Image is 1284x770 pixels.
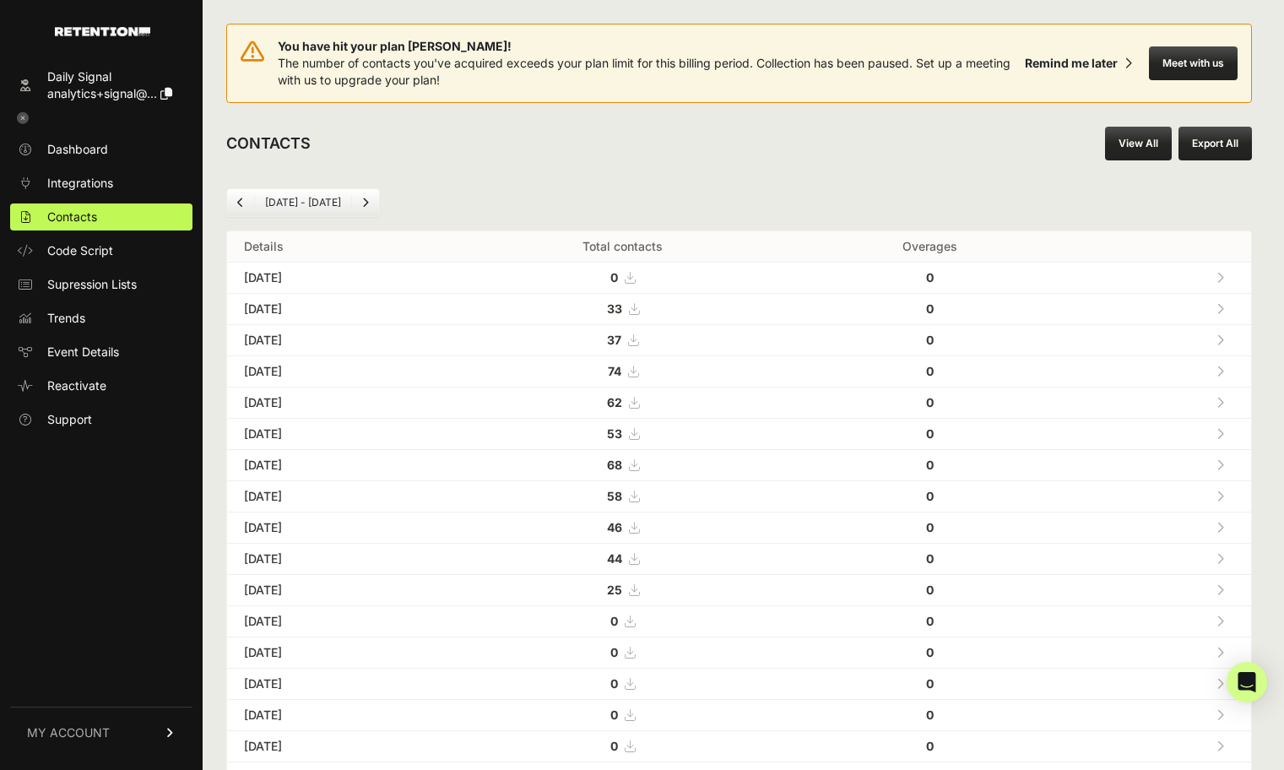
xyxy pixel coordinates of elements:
img: Retention.com [55,27,150,36]
a: 74 [608,364,638,378]
strong: 0 [926,645,934,659]
strong: 0 [926,520,934,534]
td: [DATE] [227,700,450,731]
a: Contacts [10,203,192,230]
td: [DATE] [227,450,450,481]
span: Supression Lists [47,276,137,293]
strong: 0 [926,489,934,503]
a: View All [1105,127,1172,160]
a: Trends [10,305,192,332]
strong: 0 [610,614,618,628]
td: [DATE] [227,669,450,700]
td: [DATE] [227,294,450,325]
span: analytics+signal@... [47,86,157,100]
a: Reactivate [10,372,192,399]
th: Details [227,231,450,263]
a: Dashboard [10,136,192,163]
li: [DATE] - [DATE] [254,196,351,209]
a: 68 [607,458,639,472]
strong: 0 [610,676,618,691]
strong: 58 [607,489,622,503]
strong: 0 [926,614,934,628]
span: Dashboard [47,141,108,158]
strong: 74 [608,364,621,378]
td: [DATE] [227,419,450,450]
td: [DATE] [227,512,450,544]
td: [DATE] [227,481,450,512]
a: Code Script [10,237,192,264]
span: Contacts [47,209,97,225]
strong: 0 [926,583,934,597]
strong: 0 [610,739,618,753]
button: Meet with us [1149,46,1238,80]
strong: 0 [926,333,934,347]
strong: 0 [926,458,934,472]
span: Event Details [47,344,119,361]
strong: 0 [926,708,934,722]
td: [DATE] [227,356,450,388]
a: Integrations [10,170,192,197]
td: [DATE] [227,263,450,294]
strong: 62 [607,395,622,409]
span: The number of contacts you've acquired exceeds your plan limit for this billing period. Collectio... [278,56,1010,87]
a: 62 [607,395,639,409]
span: Support [47,411,92,428]
a: Previous [227,189,254,216]
td: [DATE] [227,606,450,637]
strong: 0 [926,551,934,566]
strong: 0 [926,301,934,316]
td: [DATE] [227,544,450,575]
strong: 53 [607,426,622,441]
th: Overages [795,231,1064,263]
a: 33 [607,301,639,316]
a: Support [10,406,192,433]
strong: 0 [610,270,618,285]
strong: 25 [607,583,622,597]
strong: 0 [926,270,934,285]
td: [DATE] [227,325,450,356]
a: 25 [607,583,639,597]
strong: 37 [607,333,621,347]
td: [DATE] [227,575,450,606]
strong: 68 [607,458,622,472]
a: 37 [607,333,638,347]
strong: 0 [926,395,934,409]
span: MY ACCOUNT [27,724,110,741]
a: Daily Signal analytics+signal@... [10,63,192,107]
a: 53 [607,426,639,441]
div: Remind me later [1025,55,1118,72]
button: Export All [1178,127,1252,160]
button: Remind me later [1018,48,1139,79]
h2: CONTACTS [226,132,311,155]
span: Reactivate [47,377,106,394]
strong: 33 [607,301,622,316]
a: Supression Lists [10,271,192,298]
a: 58 [607,489,639,503]
td: [DATE] [227,637,450,669]
a: Event Details [10,339,192,366]
a: Next [352,189,379,216]
strong: 46 [607,520,622,534]
span: You have hit your plan [PERSON_NAME]! [278,38,1018,55]
div: Daily Signal [47,68,172,85]
span: Trends [47,310,85,327]
a: 44 [607,551,639,566]
strong: 0 [926,739,934,753]
th: Total contacts [450,231,795,263]
strong: 0 [926,364,934,378]
td: [DATE] [227,388,450,419]
div: Open Intercom Messenger [1227,662,1267,702]
a: MY ACCOUNT [10,707,192,758]
a: 46 [607,520,639,534]
span: Integrations [47,175,113,192]
td: [DATE] [227,731,450,762]
strong: 0 [610,645,618,659]
strong: 44 [607,551,622,566]
strong: 0 [926,426,934,441]
strong: 0 [926,676,934,691]
strong: 0 [610,708,618,722]
span: Code Script [47,242,113,259]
